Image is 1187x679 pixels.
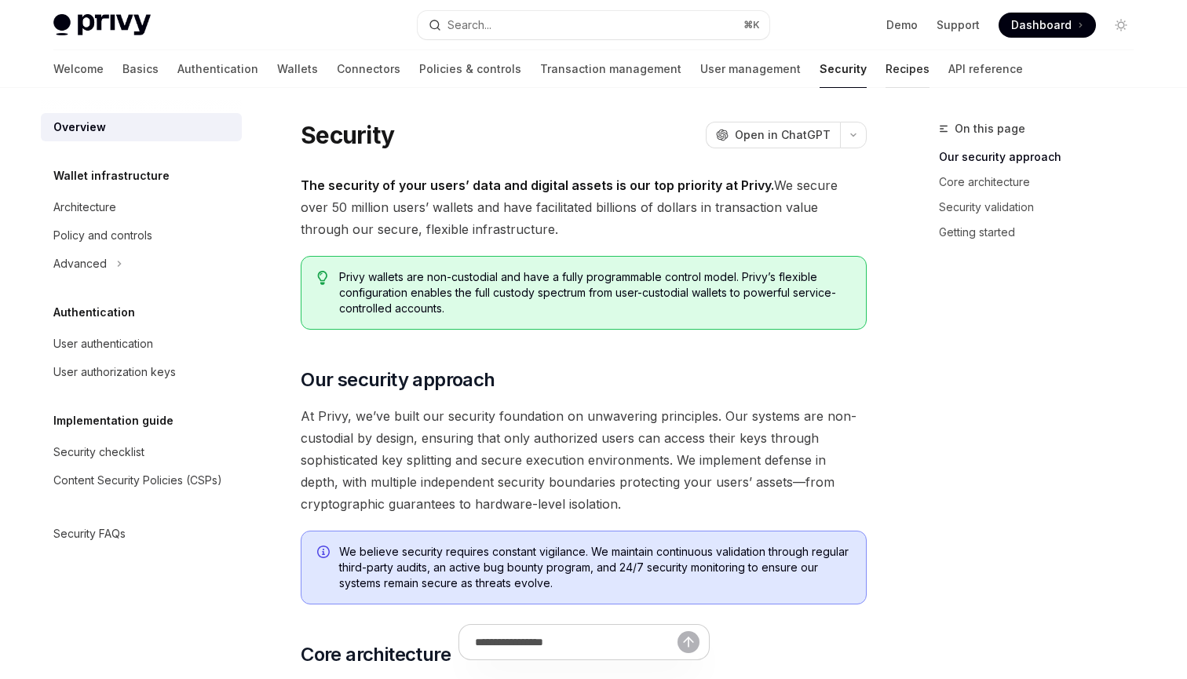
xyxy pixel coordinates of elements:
a: Overview [41,113,242,141]
svg: Info [317,546,333,561]
span: At Privy, we’ve built our security foundation on unwavering principles. Our systems are non-custo... [301,405,867,515]
div: User authorization keys [53,363,176,381]
a: Security validation [939,195,1146,220]
h1: Security [301,121,394,149]
a: Architecture [41,193,242,221]
a: Demo [886,17,918,33]
a: Authentication [177,50,258,88]
a: Basics [122,50,159,88]
h5: Implementation guide [53,411,173,430]
h5: Authentication [53,303,135,322]
div: Advanced [53,254,107,273]
div: Policy and controls [53,226,152,245]
div: Security FAQs [53,524,126,543]
a: Wallets [277,50,318,88]
div: Security checklist [53,443,144,462]
strong: The security of your users’ data and digital assets is our top priority at Privy. [301,177,774,193]
a: Policy and controls [41,221,242,250]
a: Welcome [53,50,104,88]
span: ⌘ K [743,19,760,31]
button: Toggle dark mode [1108,13,1134,38]
input: Ask a question... [475,625,678,659]
div: User authentication [53,334,153,353]
a: User authorization keys [41,358,242,386]
a: Security FAQs [41,520,242,548]
button: Send message [678,631,699,653]
a: Dashboard [999,13,1096,38]
h5: Wallet infrastructure [53,166,170,185]
div: Content Security Policies (CSPs) [53,471,222,490]
button: Advanced [41,250,242,278]
div: Overview [53,118,106,137]
span: Privy wallets are non-custodial and have a fully programmable control model. Privy’s flexible con... [339,269,850,316]
a: Security checklist [41,438,242,466]
a: Our security approach [939,144,1146,170]
button: Open in ChatGPT [706,122,840,148]
span: We believe security requires constant vigilance. We maintain continuous validation through regula... [339,544,850,591]
span: Open in ChatGPT [735,127,831,143]
button: Search...⌘K [418,11,769,39]
a: Support [937,17,980,33]
a: Connectors [337,50,400,88]
a: User authentication [41,330,242,358]
div: Search... [447,16,491,35]
a: API reference [948,50,1023,88]
a: Core architecture [939,170,1146,195]
a: User management [700,50,801,88]
a: Getting started [939,220,1146,245]
a: Recipes [886,50,930,88]
a: Security [820,50,867,88]
span: Our security approach [301,367,495,392]
div: Architecture [53,198,116,217]
a: Policies & controls [419,50,521,88]
a: Content Security Policies (CSPs) [41,466,242,495]
span: Dashboard [1011,17,1072,33]
svg: Tip [317,271,328,285]
span: On this page [955,119,1025,138]
img: light logo [53,14,151,36]
a: Transaction management [540,50,681,88]
span: We secure over 50 million users’ wallets and have facilitated billions of dollars in transaction ... [301,174,867,240]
